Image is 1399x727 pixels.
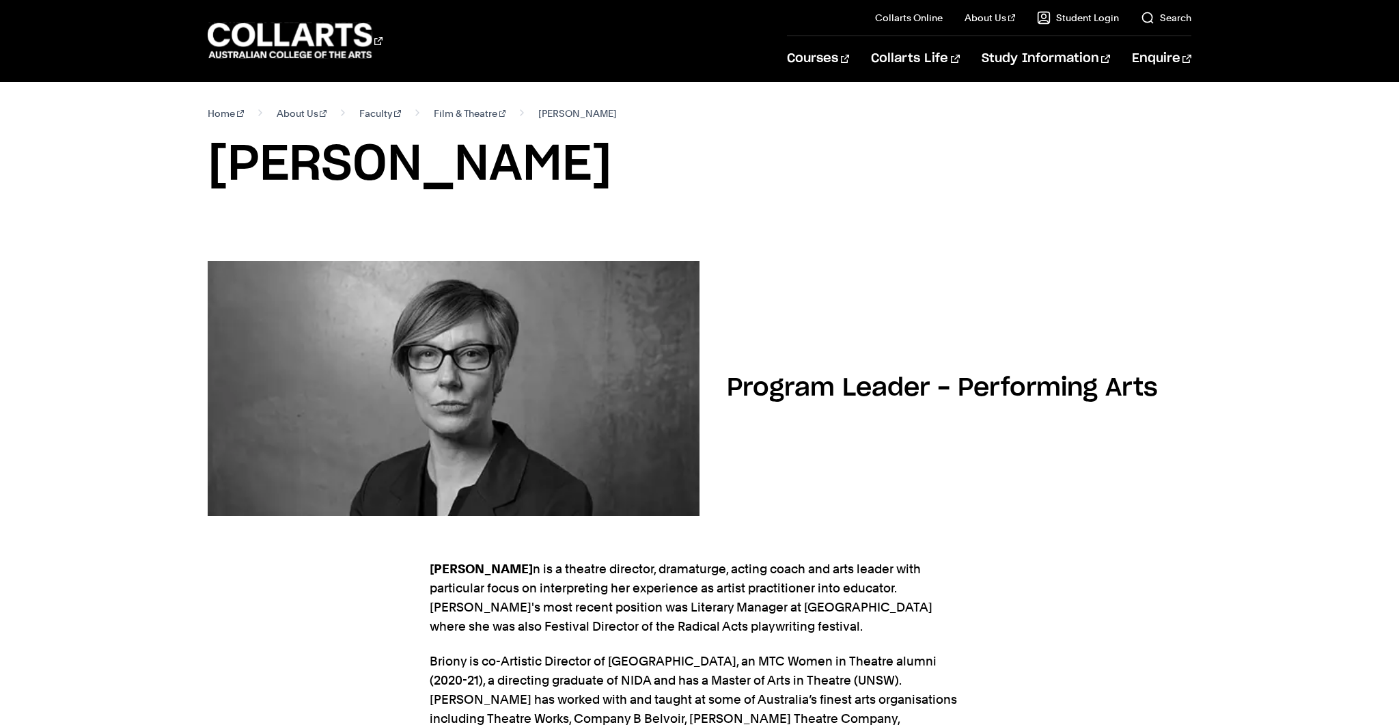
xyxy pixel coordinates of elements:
[871,36,959,81] a: Collarts Life
[208,21,383,60] div: Go to homepage
[430,560,969,636] p: n is a theatre director, dramaturge, acting coach and arts leader with particular focus on interp...
[208,134,1191,195] h1: [PERSON_NAME]
[1037,11,1119,25] a: Student Login
[965,11,1015,25] a: About Us
[727,376,1158,400] h2: Program Leader - Performing Arts
[875,11,943,25] a: Collarts Online
[1132,36,1191,81] a: Enquire
[208,104,244,123] a: Home
[982,36,1110,81] a: Study Information
[787,36,849,81] a: Courses
[434,104,506,123] a: Film & Theatre
[1141,11,1191,25] a: Search
[538,104,617,123] span: [PERSON_NAME]
[430,562,533,576] strong: [PERSON_NAME]
[359,104,401,123] a: Faculty
[277,104,327,123] a: About Us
